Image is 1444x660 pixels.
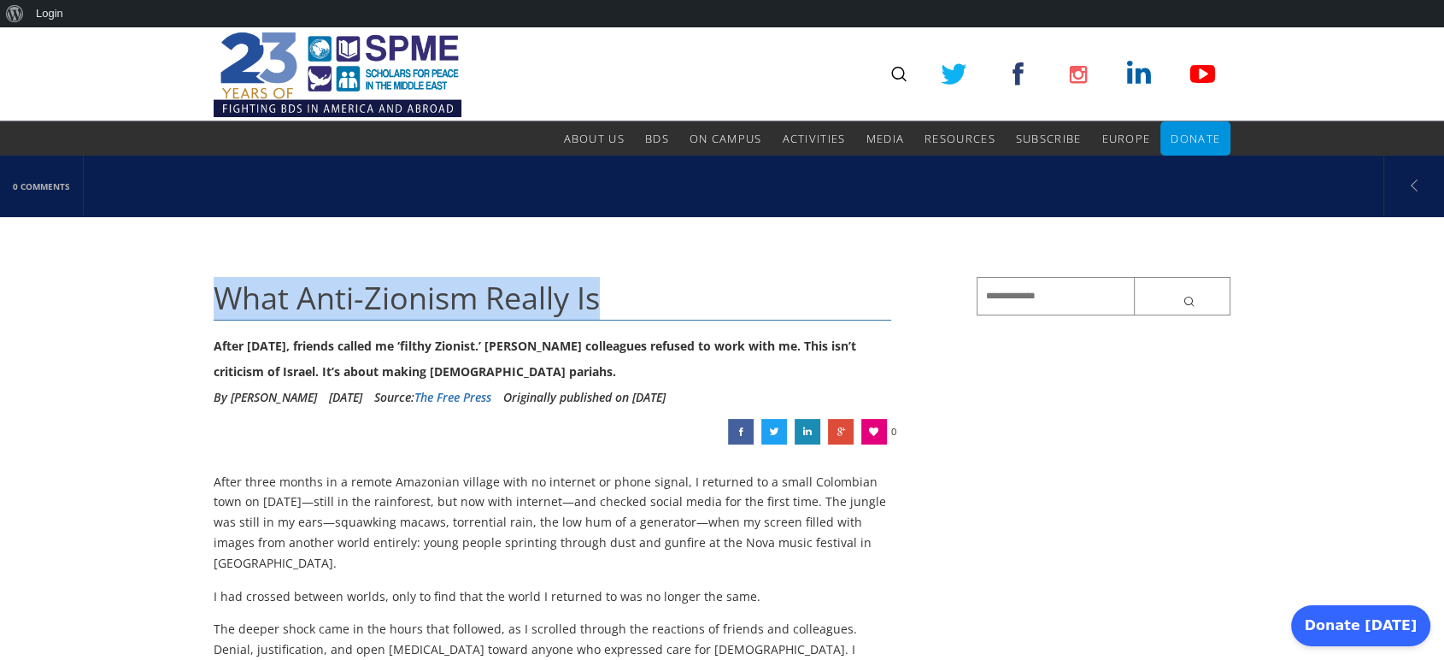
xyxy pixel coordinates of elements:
span: Donate [1171,131,1220,146]
div: Source: [374,385,491,410]
a: What Anti-Zionism Really Is [828,419,854,445]
span: Resources [925,131,995,146]
span: Europe [1101,131,1150,146]
a: What Anti-Zionism Really Is [761,419,787,445]
a: BDS [645,121,669,156]
span: About Us [563,131,624,146]
img: SPME [214,27,461,121]
a: Europe [1101,121,1150,156]
li: By [PERSON_NAME] [214,385,317,410]
span: Subscribe [1016,131,1082,146]
a: Donate [1171,121,1220,156]
li: Originally published on [DATE] [503,385,666,410]
a: What Anti-Zionism Really Is [795,419,820,445]
span: On Campus [690,131,762,146]
a: About Us [563,121,624,156]
a: What Anti-Zionism Really Is [728,419,754,445]
a: Subscribe [1016,121,1082,156]
p: After three months in a remote Amazonian village with no internet or phone signal, I returned to ... [214,472,891,574]
a: Activities [782,121,845,156]
span: What Anti-Zionism Really Is [214,277,600,319]
span: Media [866,131,904,146]
a: The Free Press [414,389,491,405]
a: Resources [925,121,995,156]
p: I had crossed between worlds, only to find that the world I returned to was no longer the same. [214,586,891,607]
a: Media [866,121,904,156]
a: On Campus [690,121,762,156]
span: BDS [645,131,669,146]
span: Activities [782,131,845,146]
li: [DATE] [329,385,362,410]
div: After [DATE], friends called me ‘filthy Zionist.’ [PERSON_NAME] colleagues refused to work with m... [214,333,891,385]
span: 0 [891,419,896,445]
